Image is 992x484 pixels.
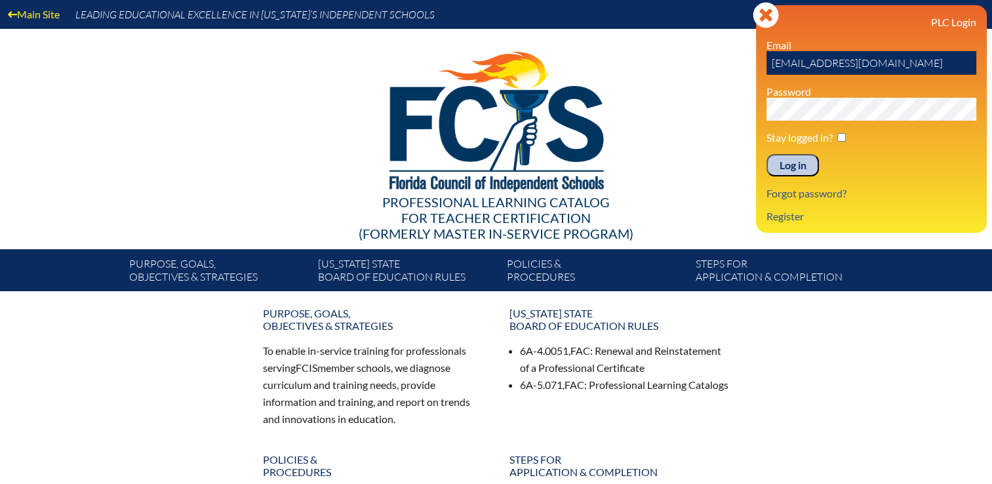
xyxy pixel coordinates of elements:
p: To enable in-service training for professionals serving member schools, we diagnose curriculum an... [263,342,483,427]
span: FAC [565,378,584,391]
label: Password [766,85,811,98]
a: Forgot password? [761,184,852,202]
span: for Teacher Certification [401,210,591,226]
a: Purpose, goals,objectives & strategies [255,302,491,337]
a: [US_STATE] StateBoard of Education rules [502,302,738,337]
input: Log in [766,154,819,176]
a: Purpose, goals,objectives & strategies [124,254,313,291]
span: FAC [570,344,590,357]
li: 6A-4.0051, : Renewal and Reinstatement of a Professional Certificate [520,342,730,376]
svg: Close [753,2,779,28]
a: Policies &Procedures [502,254,690,291]
label: Stay logged in? [766,131,833,144]
div: Professional Learning Catalog (formerly Master In-service Program) [119,194,874,241]
a: Main Site [3,5,65,23]
a: Register [761,207,809,225]
label: Email [766,39,791,51]
h3: PLC Login [766,16,976,28]
img: FCISlogo221.eps [361,29,631,208]
a: Steps forapplication & completion [502,448,738,483]
a: [US_STATE] StateBoard of Education rules [313,254,502,291]
span: FCIS [296,361,317,374]
a: Policies &Procedures [255,448,491,483]
li: 6A-5.071, : Professional Learning Catalogs [520,376,730,393]
a: Steps forapplication & completion [690,254,879,291]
